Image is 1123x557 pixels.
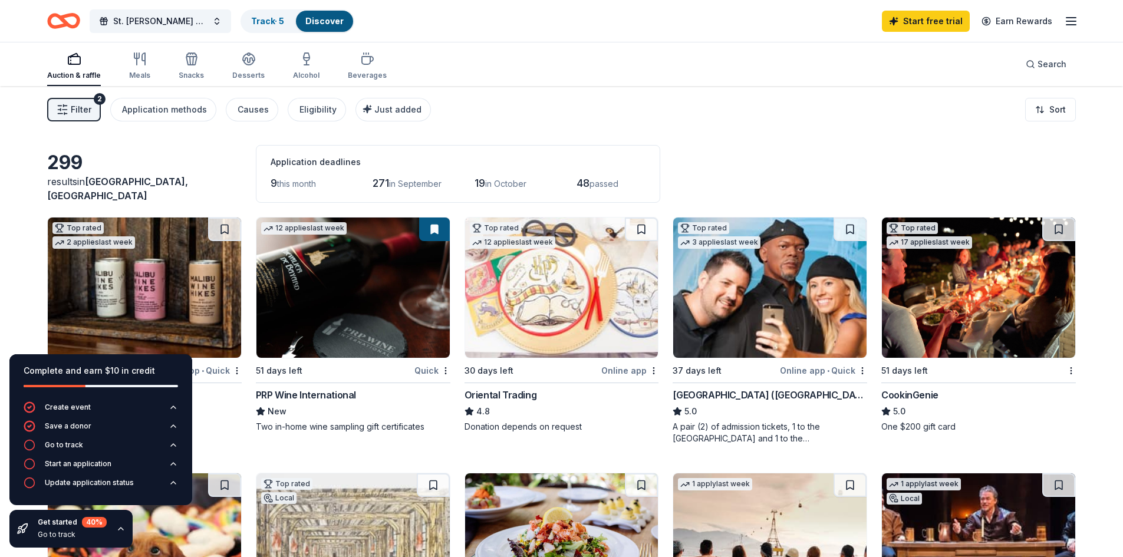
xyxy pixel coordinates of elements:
[590,179,618,189] span: passed
[601,363,658,378] div: Online app
[47,7,80,35] a: Home
[129,71,150,80] div: Meals
[348,47,387,86] button: Beverages
[271,177,277,189] span: 9
[261,222,347,235] div: 12 applies last week
[414,363,450,378] div: Quick
[47,176,188,202] span: [GEOGRAPHIC_DATA], [GEOGRAPHIC_DATA]
[52,236,135,249] div: 2 applies last week
[45,478,134,487] div: Update application status
[673,421,867,444] div: A pair (2) of admission tickets, 1 to the [GEOGRAPHIC_DATA] and 1 to the [GEOGRAPHIC_DATA]
[1038,57,1066,71] span: Search
[24,439,178,458] button: Go to track
[348,71,387,80] div: Beverages
[577,177,590,189] span: 48
[90,9,231,33] button: St. [PERSON_NAME] of Siena Fall Festival Silent Auction
[45,440,83,450] div: Go to track
[881,421,1076,433] div: One $200 gift card
[24,458,178,477] button: Start an application
[45,421,91,431] div: Save a donor
[485,179,526,189] span: in October
[24,420,178,439] button: Save a donor
[389,179,442,189] span: in September
[465,421,659,433] div: Donation depends on request
[475,177,485,189] span: 19
[24,401,178,420] button: Create event
[882,217,1075,358] img: Image for CookinGenie
[882,11,970,32] a: Start free trial
[881,217,1076,433] a: Image for CookinGenieTop rated17 applieslast week51 days leftCookinGenie5.0One $200 gift card
[1016,52,1076,76] button: Search
[122,103,207,117] div: Application methods
[373,177,389,189] span: 271
[288,98,346,121] button: Eligibility
[110,98,216,121] button: Application methods
[470,236,555,249] div: 12 applies last week
[256,364,302,378] div: 51 days left
[293,47,320,86] button: Alcohol
[202,366,204,375] span: •
[129,47,150,86] button: Meals
[1049,103,1066,117] span: Sort
[271,155,646,169] div: Application deadlines
[684,404,697,418] span: 5.0
[678,478,752,490] div: 1 apply last week
[47,176,188,202] span: in
[24,364,178,378] div: Complete and earn $10 in credit
[47,98,101,121] button: Filter2
[232,47,265,86] button: Desserts
[71,103,91,117] span: Filter
[45,459,111,469] div: Start an application
[887,236,972,249] div: 17 applies last week
[45,403,91,412] div: Create event
[305,16,344,26] a: Discover
[48,217,241,358] img: Image for Malibu Wine Hikes
[881,364,928,378] div: 51 days left
[38,530,107,539] div: Go to track
[24,477,178,496] button: Update application status
[673,364,722,378] div: 37 days left
[470,222,521,234] div: Top rated
[299,103,337,117] div: Eligibility
[47,47,101,86] button: Auction & raffle
[476,404,490,418] span: 4.8
[465,217,659,433] a: Image for Oriental TradingTop rated12 applieslast week30 days leftOnline appOriental Trading4.8Do...
[678,236,760,249] div: 3 applies last week
[52,222,104,234] div: Top rated
[881,388,938,402] div: CookinGenie
[1025,98,1076,121] button: Sort
[256,421,450,433] div: Two in-home wine sampling gift certificates
[293,71,320,80] div: Alcohol
[38,517,107,528] div: Get started
[261,492,297,504] div: Local
[47,174,242,203] div: results
[179,71,204,80] div: Snacks
[241,9,354,33] button: Track· 5Discover
[82,517,107,528] div: 40 %
[179,47,204,86] button: Snacks
[887,493,922,505] div: Local
[94,93,106,105] div: 2
[465,217,658,358] img: Image for Oriental Trading
[465,388,537,402] div: Oriental Trading
[47,151,242,174] div: 299
[673,217,867,444] a: Image for Hollywood Wax Museum (Hollywood)Top rated3 applieslast week37 days leftOnline app•Quick...
[47,71,101,80] div: Auction & raffle
[261,478,312,490] div: Top rated
[113,14,208,28] span: St. [PERSON_NAME] of Siena Fall Festival Silent Auction
[256,217,450,433] a: Image for PRP Wine International12 applieslast week51 days leftQuickPRP Wine InternationalNewTwo ...
[673,217,867,358] img: Image for Hollywood Wax Museum (Hollywood)
[893,404,905,418] span: 5.0
[887,222,938,234] div: Top rated
[374,104,421,114] span: Just added
[355,98,431,121] button: Just added
[465,364,513,378] div: 30 days left
[251,16,284,26] a: Track· 5
[678,222,729,234] div: Top rated
[673,388,867,402] div: [GEOGRAPHIC_DATA] ([GEOGRAPHIC_DATA])
[226,98,278,121] button: Causes
[827,366,829,375] span: •
[268,404,286,418] span: New
[232,71,265,80] div: Desserts
[256,388,356,402] div: PRP Wine International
